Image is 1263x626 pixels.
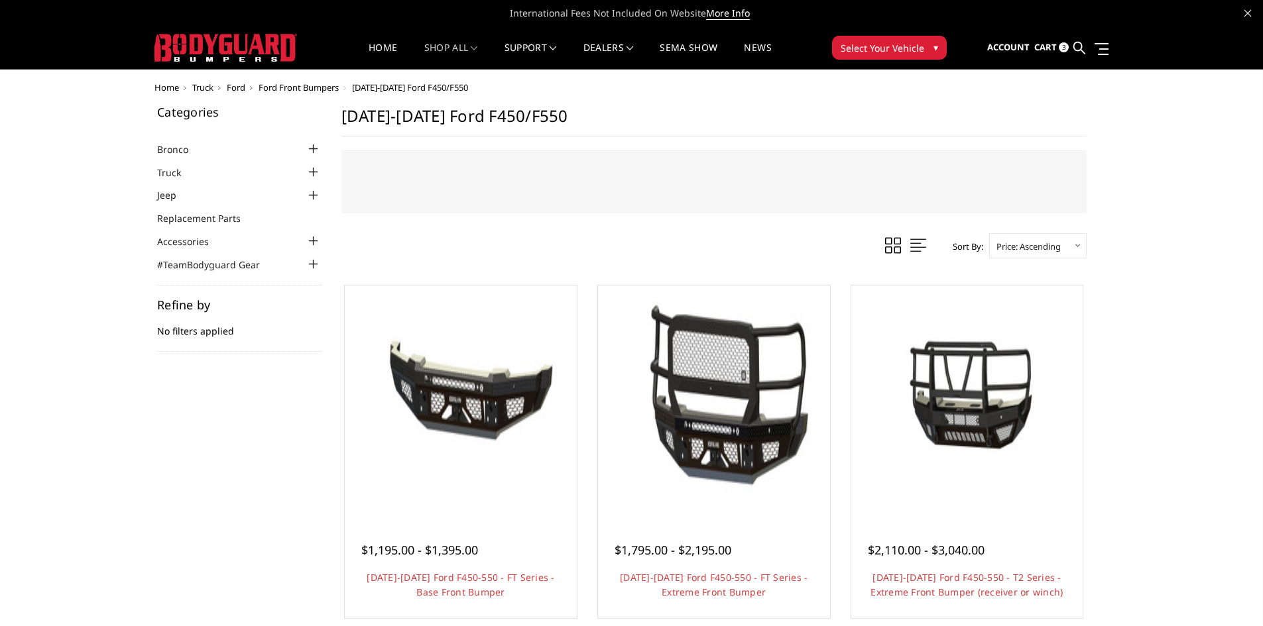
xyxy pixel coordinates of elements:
label: Sort By: [945,236,983,256]
a: SEMA Show [660,43,717,69]
span: Select Your Vehicle [841,41,924,55]
a: Cart 3 [1034,30,1069,66]
span: Cart [1034,41,1057,53]
img: 2023-2025 Ford F450-550 - T2 Series - Extreme Front Bumper (receiver or winch) [855,289,1080,514]
a: Replacement Parts [157,211,257,225]
h5: Categories [157,106,322,118]
a: Support [505,43,557,69]
h1: [DATE]-[DATE] Ford F450/F550 [341,106,1087,136]
a: 2023-2025 Ford F450-550 - FT Series - Extreme Front Bumper 2023-2025 Ford F450-550 - FT Series - ... [601,289,827,514]
span: $1,795.00 - $2,195.00 [615,542,731,558]
span: 3 [1059,42,1069,52]
a: [DATE]-[DATE] Ford F450-550 - FT Series - Extreme Front Bumper [620,571,808,598]
a: Truck [192,81,213,93]
a: Home [154,81,179,93]
a: Ford [227,81,245,93]
a: Account [987,30,1030,66]
span: ▾ [933,40,938,54]
h5: Refine by [157,299,322,311]
div: No filters applied [157,299,322,352]
a: Ford Front Bumpers [259,81,339,93]
a: More Info [706,7,750,20]
a: shop all [424,43,478,69]
a: Home [369,43,397,69]
span: Account [987,41,1030,53]
a: [DATE]-[DATE] Ford F450-550 - T2 Series - Extreme Front Bumper (receiver or winch) [871,571,1063,598]
a: Dealers [583,43,634,69]
img: 2023-2025 Ford F450-550 - FT Series - Base Front Bumper [348,289,573,514]
a: Accessories [157,235,225,248]
a: #TeamBodyguard Gear [157,258,276,272]
span: [DATE]-[DATE] Ford F450/F550 [352,81,468,93]
a: [DATE]-[DATE] Ford F450-550 - FT Series - Base Front Bumper [367,571,554,598]
a: Bronco [157,142,205,156]
button: Select Your Vehicle [832,36,947,60]
a: Truck [157,166,198,180]
img: BODYGUARD BUMPERS [154,34,297,62]
a: Jeep [157,188,193,202]
a: News [744,43,771,69]
span: $2,110.00 - $3,040.00 [868,542,985,558]
span: $1,195.00 - $1,395.00 [361,542,478,558]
